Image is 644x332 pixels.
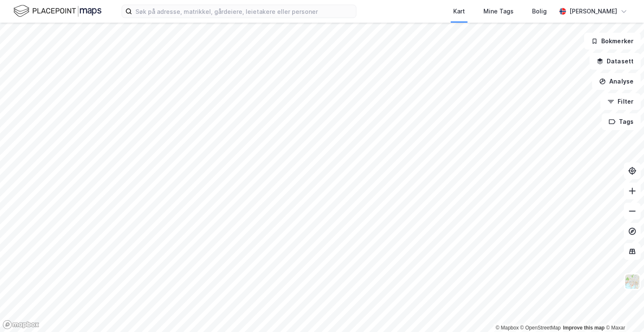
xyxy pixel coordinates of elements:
[532,6,547,16] div: Bolig
[132,5,356,18] input: Søk på adresse, matrikkel, gårdeiere, leietakere eller personer
[569,6,617,16] div: [PERSON_NAME]
[600,93,641,110] button: Filter
[13,4,101,18] img: logo.f888ab2527a4732fd821a326f86c7f29.svg
[520,325,561,331] a: OpenStreetMap
[589,53,641,70] button: Datasett
[483,6,514,16] div: Mine Tags
[624,274,640,290] img: Z
[3,320,39,329] a: Mapbox homepage
[496,325,519,331] a: Mapbox
[602,292,644,332] div: Kontrollprogram for chat
[602,113,641,130] button: Tags
[584,33,641,50] button: Bokmerker
[453,6,465,16] div: Kart
[592,73,641,90] button: Analyse
[602,292,644,332] iframe: Chat Widget
[563,325,605,331] a: Improve this map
